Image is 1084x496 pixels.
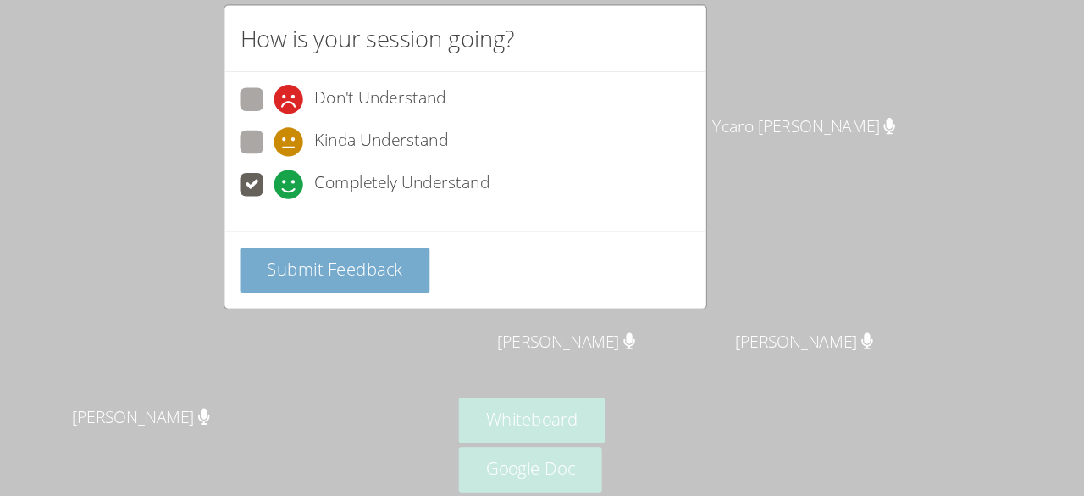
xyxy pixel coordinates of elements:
[410,177,563,203] span: Completely Understand
[345,245,511,285] button: Submit Feedback
[368,254,487,274] span: Submit Feedback
[410,103,525,128] span: Don't Understand
[410,140,527,165] span: Kinda Understand
[345,47,585,77] h2: How is your session going?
